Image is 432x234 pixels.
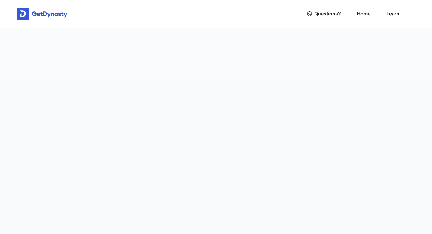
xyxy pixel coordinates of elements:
a: Learn [386,5,399,22]
a: Home [357,5,370,22]
img: Get started for free with Dynasty Trust Company [17,8,67,20]
a: Questions? [307,5,341,22]
span: Questions? [314,8,341,19]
